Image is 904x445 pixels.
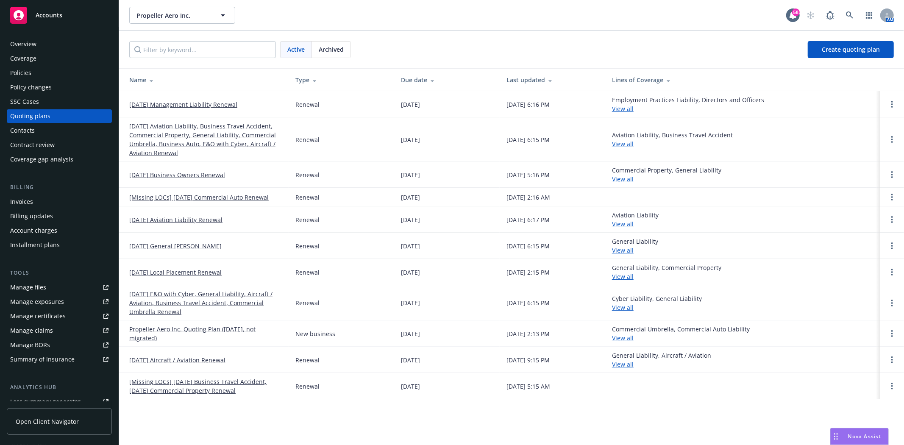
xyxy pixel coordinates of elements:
span: Accounts [36,12,62,19]
div: Aviation Liability, Business Travel Accident [612,131,733,148]
div: Last updated [506,75,598,84]
div: Renewal [295,268,320,277]
a: View all [612,175,634,183]
div: Manage BORs [10,338,50,352]
div: Quoting plans [10,109,50,123]
div: [DATE] 5:16 PM [506,170,550,179]
a: [DATE] Aviation Liability Renewal [129,215,223,224]
div: [DATE] [401,242,420,250]
a: Open options [887,214,897,225]
span: Create quoting plan [822,45,880,53]
a: Policy changes [7,81,112,94]
a: Open options [887,192,897,202]
div: Manage exposures [10,295,64,309]
a: [DATE] Aviation Liability, Business Travel Accident, Commercial Property, General Liability, Comm... [129,122,282,157]
a: Summary of insurance [7,353,112,366]
a: Loss summary generator [7,395,112,409]
div: [DATE] [401,382,420,391]
div: [DATE] 6:15 PM [506,242,550,250]
a: Billing updates [7,209,112,223]
a: Open options [887,267,897,277]
a: [DATE] Aircraft / Aviation Renewal [129,356,225,364]
span: Archived [319,45,344,54]
div: [DATE] 5:15 AM [506,382,550,391]
div: Policy changes [10,81,52,94]
div: [DATE] 2:15 PM [506,268,550,277]
div: [DATE] 2:16 AM [506,193,550,202]
div: [DATE] 9:15 PM [506,356,550,364]
div: [DATE] [401,170,420,179]
div: [DATE] [401,268,420,277]
a: Overview [7,37,112,51]
button: Nova Assist [830,428,889,445]
div: Drag to move [831,428,841,445]
a: View all [612,303,634,311]
a: View all [612,220,634,228]
div: [DATE] [401,193,420,202]
a: Open options [887,355,897,365]
div: Manage claims [10,324,53,337]
a: SSC Cases [7,95,112,108]
div: Account charges [10,224,57,237]
a: Contract review [7,138,112,152]
a: Coverage [7,52,112,65]
a: Open options [887,241,897,251]
div: Coverage [10,52,36,65]
div: Loss summary generator [10,395,81,409]
a: [DATE] Management Liability Renewal [129,100,237,109]
a: [Missing LOCs] [DATE] Commercial Auto Renewal [129,193,269,202]
a: Manage exposures [7,295,112,309]
a: Manage BORs [7,338,112,352]
a: Start snowing [802,7,819,24]
span: Active [287,45,305,54]
div: [DATE] [401,100,420,109]
div: [DATE] 6:16 PM [506,100,550,109]
div: Cyber Liability, General Liability [612,294,702,312]
div: General Liability, Commercial Property [612,263,721,281]
div: [DATE] [401,298,420,307]
a: View all [612,334,634,342]
a: [DATE] Business Owners Renewal [129,170,225,179]
span: Open Client Navigator [16,417,79,426]
div: [DATE] 2:13 PM [506,329,550,338]
a: Search [841,7,858,24]
a: Manage claims [7,324,112,337]
div: Manage certificates [10,309,66,323]
input: Filter by keyword... [129,41,276,58]
a: Accounts [7,3,112,27]
div: Renewal [295,356,320,364]
div: Renewal [295,298,320,307]
div: Contract review [10,138,55,152]
a: Open options [887,134,897,145]
div: [DATE] 6:15 PM [506,135,550,144]
div: [DATE] 6:15 PM [506,298,550,307]
div: Tools [7,269,112,277]
div: Billing [7,183,112,192]
div: Renewal [295,135,320,144]
a: [DATE] E&O with Cyber, General Liability, Aircraft / Aviation, Business Travel Accident, Commerci... [129,289,282,316]
a: Create quoting plan [808,41,894,58]
a: Manage files [7,281,112,294]
a: Open options [887,381,897,391]
a: Open options [887,99,897,109]
div: Overview [10,37,36,51]
div: [DATE] [401,329,420,338]
button: Propeller Aero Inc. [129,7,235,24]
a: Switch app [861,7,878,24]
div: Renewal [295,100,320,109]
a: Report a Bug [822,7,839,24]
div: Renewal [295,215,320,224]
div: Summary of insurance [10,353,75,366]
div: General Liability [612,237,658,255]
div: Renewal [295,170,320,179]
a: View all [612,105,634,113]
div: 58 [792,8,800,16]
div: Coverage gap analysis [10,153,73,166]
div: Renewal [295,382,320,391]
a: Manage certificates [7,309,112,323]
a: Open options [887,328,897,339]
div: Analytics hub [7,383,112,392]
div: Commercial Umbrella, Commercial Auto Liability [612,325,750,342]
a: Policies [7,66,112,80]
